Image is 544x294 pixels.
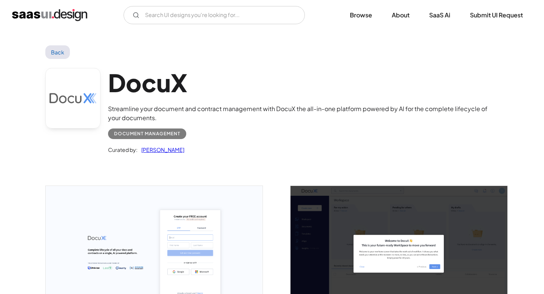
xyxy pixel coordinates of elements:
h1: DocuX [108,68,499,97]
form: Email Form [124,6,305,24]
div: Streamline your document and contract management with DocuX the all-in-one platform powered by AI... [108,104,499,122]
a: Browse [341,7,381,23]
div: Curated by: [108,145,138,154]
a: SaaS Ai [420,7,459,23]
div: Document Management [114,129,180,138]
a: [PERSON_NAME] [138,145,184,154]
a: About [383,7,419,23]
a: Back [45,45,70,59]
input: Search UI designs you're looking for... [124,6,305,24]
a: home [12,9,87,21]
a: Submit UI Request [461,7,532,23]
